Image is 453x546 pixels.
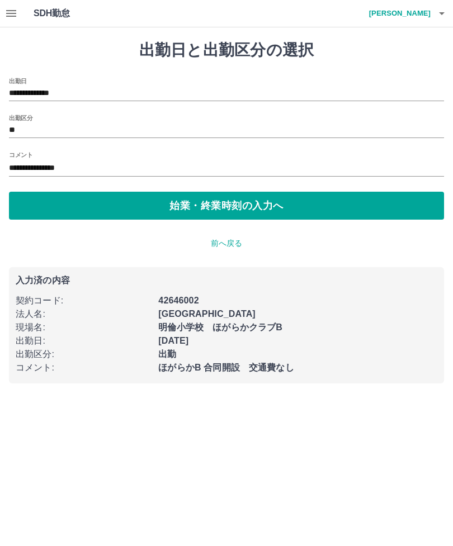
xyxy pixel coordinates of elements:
[9,192,444,220] button: 始業・終業時刻の入力へ
[9,77,27,85] label: 出勤日
[16,307,152,321] p: 法人名 :
[16,334,152,348] p: 出勤日 :
[16,294,152,307] p: 契約コード :
[158,309,256,319] b: [GEOGRAPHIC_DATA]
[9,41,444,60] h1: 出勤日と出勤区分の選択
[9,150,32,159] label: コメント
[158,296,199,305] b: 42646002
[16,276,437,285] p: 入力済の内容
[9,238,444,249] p: 前へ戻る
[158,322,282,332] b: 明倫小学校 ほがらかクラブB
[9,113,32,122] label: 出勤区分
[158,349,176,359] b: 出勤
[158,336,188,345] b: [DATE]
[16,321,152,334] p: 現場名 :
[16,361,152,374] p: コメント :
[16,348,152,361] p: 出勤区分 :
[158,363,294,372] b: ほがらかB 合同開設 交通費なし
